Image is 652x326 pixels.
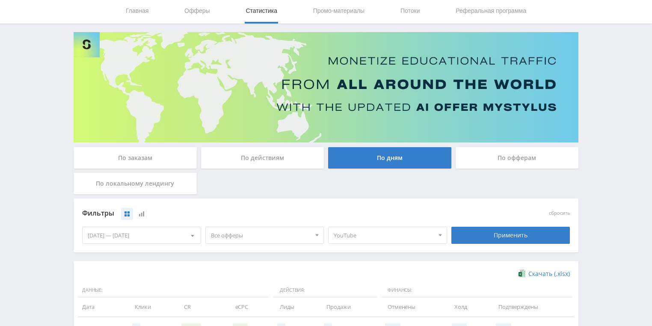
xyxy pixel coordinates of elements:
[78,297,126,317] td: Дата
[175,297,226,317] td: CR
[74,147,197,169] div: По заказам
[334,227,434,243] span: YouTube
[549,210,570,216] button: сбросить
[456,147,579,169] div: По офферам
[271,297,318,317] td: Лиды
[519,270,570,278] a: Скачать (.xlsx)
[227,297,272,317] td: eCPC
[126,297,175,317] td: Клики
[78,283,269,298] span: Данные:
[74,173,197,194] div: По локальному лендингу
[273,283,377,298] span: Действия:
[318,297,379,317] td: Продажи
[82,207,447,220] div: Фильтры
[451,227,570,244] div: Применить
[328,147,451,169] div: По дням
[379,297,446,317] td: Отменены
[519,269,526,278] img: xlsx
[528,270,570,277] span: Скачать (.xlsx)
[211,227,311,243] span: Все офферы
[490,297,574,317] td: Подтверждены
[381,283,572,298] span: Финансы:
[74,32,578,142] img: Banner
[201,147,324,169] div: По действиям
[446,297,490,317] td: Холд
[83,227,201,243] div: [DATE] — [DATE]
